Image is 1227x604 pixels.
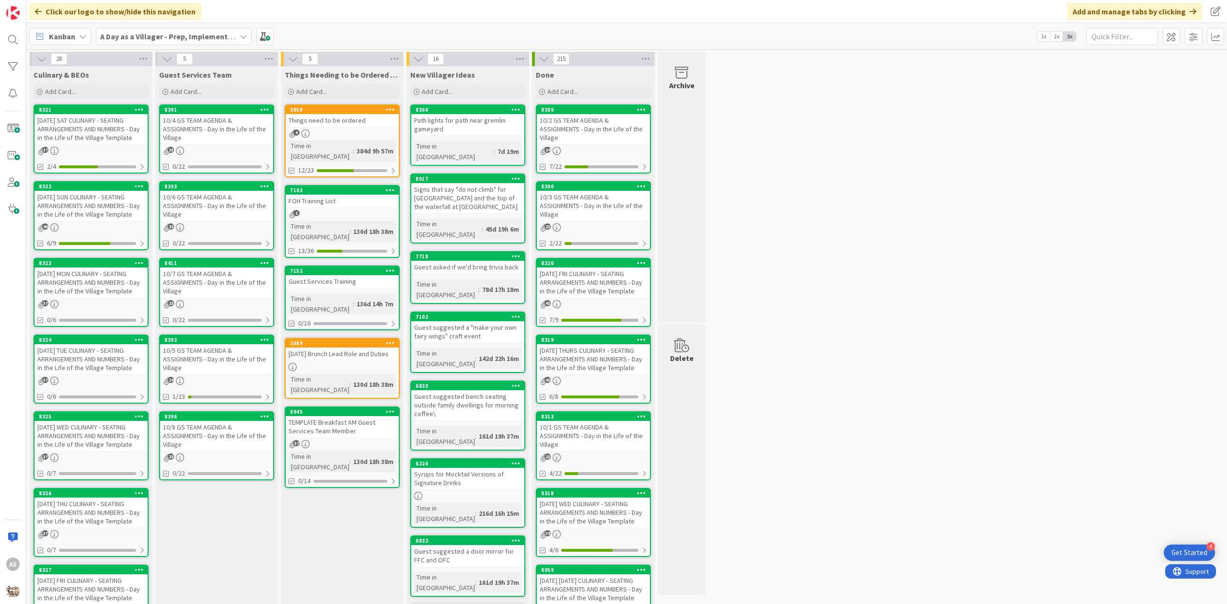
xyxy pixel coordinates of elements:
[302,53,318,65] span: 5
[290,267,399,274] div: 7152
[45,87,76,96] span: Add Card...
[414,219,482,240] div: Time in [GEOGRAPHIC_DATA]
[35,259,148,297] div: 8323[DATE] MON CULINARY - SEATING ARRANGEMENTS AND NUMBERS - Day in the Life of the Village Template
[290,187,399,194] div: 7103
[173,162,185,172] span: 0/22
[6,558,20,571] div: AS
[482,224,483,234] span: :
[35,412,148,421] div: 8325
[173,392,185,402] span: 1/23
[289,293,353,314] div: Time in [GEOGRAPHIC_DATA]
[296,87,327,96] span: Add Card...
[39,183,148,190] div: 8322
[537,489,650,527] div: 8318[DATE] WED CULINARY - SEATING ARRANGEMENTS AND NUMBERS - Day in the Life of the Village Template
[39,260,148,267] div: 8323
[537,566,650,604] div: 8059[DATE] [DATE] CULINARY - SEATING ARRANGEMENTS AND NUMBERS - Day in the Life of the Village Te...
[537,336,650,344] div: 8319
[544,377,551,383] span: 40
[35,105,148,144] div: 8321[DATE] SAT CULINARY - SEATING ARRANGEMENTS AND NUMBERS - Day in the Life of the Village Template
[549,392,558,402] span: 6/8
[168,453,174,460] span: 23
[1171,548,1207,558] div: Get Started
[39,337,148,343] div: 8324
[1050,32,1063,41] span: 2x
[411,536,524,545] div: 6832
[537,105,650,144] div: 838910/2 GS TEAM AGENDA & ASSIGNMENTS - Day in the Life of the Village
[293,440,300,446] span: 37
[411,114,524,135] div: Path lights for path near gremlin gameyard
[544,223,551,230] span: 23
[353,146,354,156] span: :
[164,106,273,113] div: 8391
[35,566,148,574] div: 8327
[416,253,524,260] div: 7718
[411,252,524,273] div: 7718Guest asked if we'd bring trivia back
[290,340,399,347] div: 2689
[544,453,551,460] span: 23
[1086,28,1158,45] input: Quick Filter...
[298,165,314,175] span: 12/23
[549,468,562,478] span: 4/22
[411,105,524,114] div: 8360
[35,489,148,527] div: 8326[DATE] THU CULINARY - SEATING ARRANGEMENTS AND NUMBERS - Day in the Life of the Village Template
[476,577,521,588] div: 161d 19h 37m
[414,348,475,369] div: Time in [GEOGRAPHIC_DATA]
[416,383,524,389] div: 6833
[286,339,399,360] div: 2689[DATE] Brunch Lead Role and Duties
[164,337,273,343] div: 8392
[286,186,399,207] div: 7103FOH Training List
[286,105,399,127] div: 2858Things need to be ordered
[160,412,273,451] div: 839610/8 GS TEAM AGENDA & ASSIGNMENTS - Day in the Life of the Village
[476,508,521,519] div: 216d 16h 15m
[541,490,650,497] div: 8318
[47,315,56,325] span: 0/6
[541,106,650,113] div: 8389
[168,377,174,383] span: 24
[35,191,148,221] div: [DATE] SUN CULINARY - SEATING ARRANGEMENTS AND NUMBERS - Day in the Life of the Village Template
[537,498,650,527] div: [DATE] WED CULINARY - SEATING ARRANGEMENTS AND NUMBERS - Day in the Life of the Village Template
[416,460,524,467] div: 6226
[411,313,524,321] div: 7102
[289,451,349,472] div: Time in [GEOGRAPHIC_DATA]
[173,238,185,248] span: 0/22
[537,259,650,297] div: 8320[DATE] FRI CULINARY - SEATING ARRANGEMENTS AND NUMBERS - Day in the Life of the Village Template
[414,279,478,300] div: Time in [GEOGRAPHIC_DATA]
[414,572,475,593] div: Time in [GEOGRAPHIC_DATA]
[414,426,475,447] div: Time in [GEOGRAPHIC_DATA]
[541,413,650,420] div: 8312
[411,261,524,273] div: Guest asked if we'd bring trivia back
[549,238,562,248] span: 2/22
[42,377,48,383] span: 37
[173,315,185,325] span: 0/22
[349,226,351,237] span: :
[553,53,569,65] span: 215
[160,182,273,191] div: 8393
[289,221,349,242] div: Time in [GEOGRAPHIC_DATA]
[669,80,695,91] div: Archive
[35,267,148,297] div: [DATE] MON CULINARY - SEATING ARRANGEMENTS AND NUMBERS - Day in the Life of the Village Template
[537,259,650,267] div: 8320
[411,174,524,213] div: 8017Signs that say "do not climb" for [GEOGRAPHIC_DATA] and the top of the waterfall at [GEOGRAPH...
[349,456,351,467] span: :
[537,344,650,374] div: [DATE] THURS CULINARY - SEATING ARRANGEMENTS AND NUMBERS - Day in the Life of the Village Template
[49,31,75,42] span: Kanban
[160,412,273,421] div: 8396
[35,259,148,267] div: 8323
[160,191,273,221] div: 10/6 GS TEAM AGENDA & ASSIGNMENTS - Day in the Life of the Village
[39,413,148,420] div: 8325
[160,182,273,221] div: 839310/6 GS TEAM AGENDA & ASSIGNMENTS - Day in the Life of the Village
[1164,545,1215,561] div: Open Get Started checklist, remaining modules: 4
[160,336,273,374] div: 839210/5 GS TEAM AGENDA & ASSIGNMENTS - Day in the Life of the Village
[168,223,174,230] span: 23
[35,489,148,498] div: 8326
[411,252,524,261] div: 7718
[298,318,311,328] span: 0/16
[293,129,300,136] span: 4
[29,3,201,20] div: Click our logo to show/hide this navigation
[39,567,148,573] div: 8327
[354,146,396,156] div: 384d 9h 57m
[1067,3,1202,20] div: Add and manage tabs by clicking
[42,147,48,153] span: 37
[286,195,399,207] div: FOH Training List
[411,382,524,420] div: 6833Guest suggested bench seating outside family dwellings for morning coffee\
